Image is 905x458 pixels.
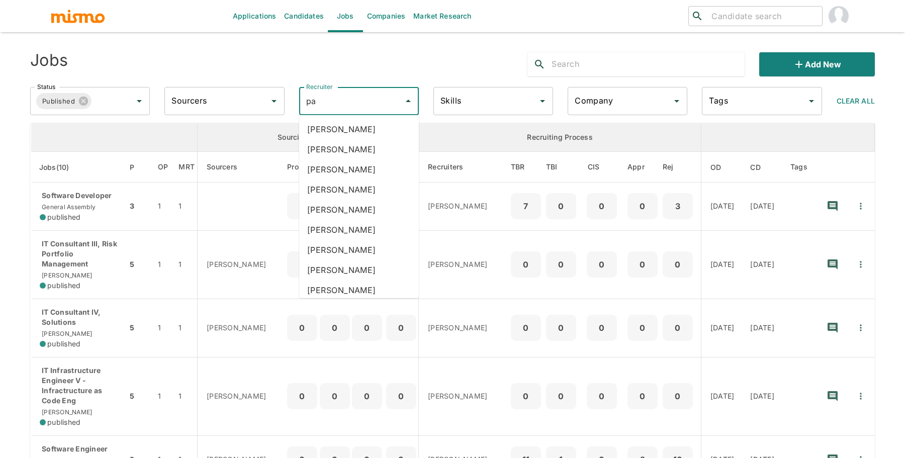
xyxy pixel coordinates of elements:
button: Open [670,94,684,108]
button: Open [535,94,550,108]
li: [PERSON_NAME] [299,260,419,280]
button: search [527,52,552,76]
td: 1 [176,299,197,357]
button: Open [267,94,281,108]
button: Open [804,94,819,108]
p: 0 [291,257,313,271]
p: 0 [591,321,613,335]
th: Priority [127,152,150,182]
p: [PERSON_NAME] [207,323,279,333]
p: 0 [631,321,654,335]
p: 0 [324,389,346,403]
button: recent-notes [821,316,845,340]
p: 0 [356,389,378,403]
button: Quick Actions [850,195,872,217]
p: 7 [515,199,537,213]
span: published [47,281,80,291]
td: [DATE] [742,230,782,299]
button: Close [401,94,415,108]
input: Search [552,56,745,72]
p: IT Infrastructure Engineer V - Infractructure as Code Eng [40,365,119,406]
p: 0 [631,389,654,403]
button: Open [132,94,146,108]
p: 0 [591,257,613,271]
p: 0 [324,321,346,335]
p: [PERSON_NAME] [428,323,500,333]
th: Recruiting Process [419,123,701,152]
input: Candidate search [707,9,818,23]
p: 0 [291,321,313,335]
td: 1 [150,299,176,357]
span: Clear All [837,97,875,105]
span: P [130,161,147,173]
th: Sourcers [198,152,287,182]
button: Quick Actions [850,253,872,276]
td: [DATE] [701,230,742,299]
p: 0 [515,257,537,271]
p: IT Consultant IV, Solutions [40,307,119,327]
p: 0 [291,199,313,213]
label: Status [37,82,55,91]
span: Published [36,96,81,107]
td: 1 [150,230,176,299]
td: [DATE] [701,357,742,435]
p: 0 [550,389,572,403]
p: [PERSON_NAME] [428,259,500,269]
p: [PERSON_NAME] [207,259,279,269]
td: 1 [176,230,197,299]
p: 0 [550,321,572,335]
p: 0 [390,321,412,335]
th: Onboarding Date [701,152,742,182]
li: [PERSON_NAME] [299,240,419,260]
span: published [47,417,80,427]
td: [DATE] [742,357,782,435]
p: [PERSON_NAME] [428,201,500,211]
li: [PERSON_NAME] [299,159,419,179]
button: Add new [759,52,875,76]
p: 0 [390,389,412,403]
th: Approved [625,152,660,182]
p: 3 [667,199,689,213]
p: Software Developer [40,191,119,201]
p: IT Consultant III, Risk Portfolio Management [40,239,119,269]
li: [PERSON_NAME] [299,220,419,240]
p: 0 [356,321,378,335]
td: [DATE] [701,299,742,357]
th: Sourcing Process [198,123,419,152]
p: 0 [591,389,613,403]
li: [PERSON_NAME] [299,280,419,300]
p: [PERSON_NAME] [428,391,500,401]
th: Recruiters [419,152,508,182]
p: 0 [631,257,654,271]
span: CD [750,161,774,173]
th: Created At [742,152,782,182]
button: Quick Actions [850,317,872,339]
td: 1 [150,182,176,231]
span: [PERSON_NAME] [40,408,92,416]
li: [PERSON_NAME] [299,200,419,220]
th: To Be Reviewed [508,152,544,182]
span: published [47,339,80,349]
td: 5 [127,357,150,435]
p: 0 [291,389,313,403]
p: [PERSON_NAME] [207,391,279,401]
span: OD [710,161,735,173]
div: Published [36,93,92,109]
td: 3 [127,182,150,231]
th: To Be Interviewed [544,152,579,182]
span: General Assembly [40,203,96,211]
th: Tags [782,152,819,182]
td: 5 [127,230,150,299]
button: Quick Actions [850,385,872,407]
p: Software Engineer [40,444,119,454]
p: 0 [515,389,537,403]
td: 1 [176,357,197,435]
th: Client Interview Scheduled [579,152,625,182]
td: [DATE] [742,299,782,357]
button: recent-notes [821,384,845,408]
span: [PERSON_NAME] [40,271,92,279]
span: [PERSON_NAME] [40,330,92,337]
img: logo [50,9,106,24]
p: 0 [667,321,689,335]
li: [PERSON_NAME] [299,119,419,139]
